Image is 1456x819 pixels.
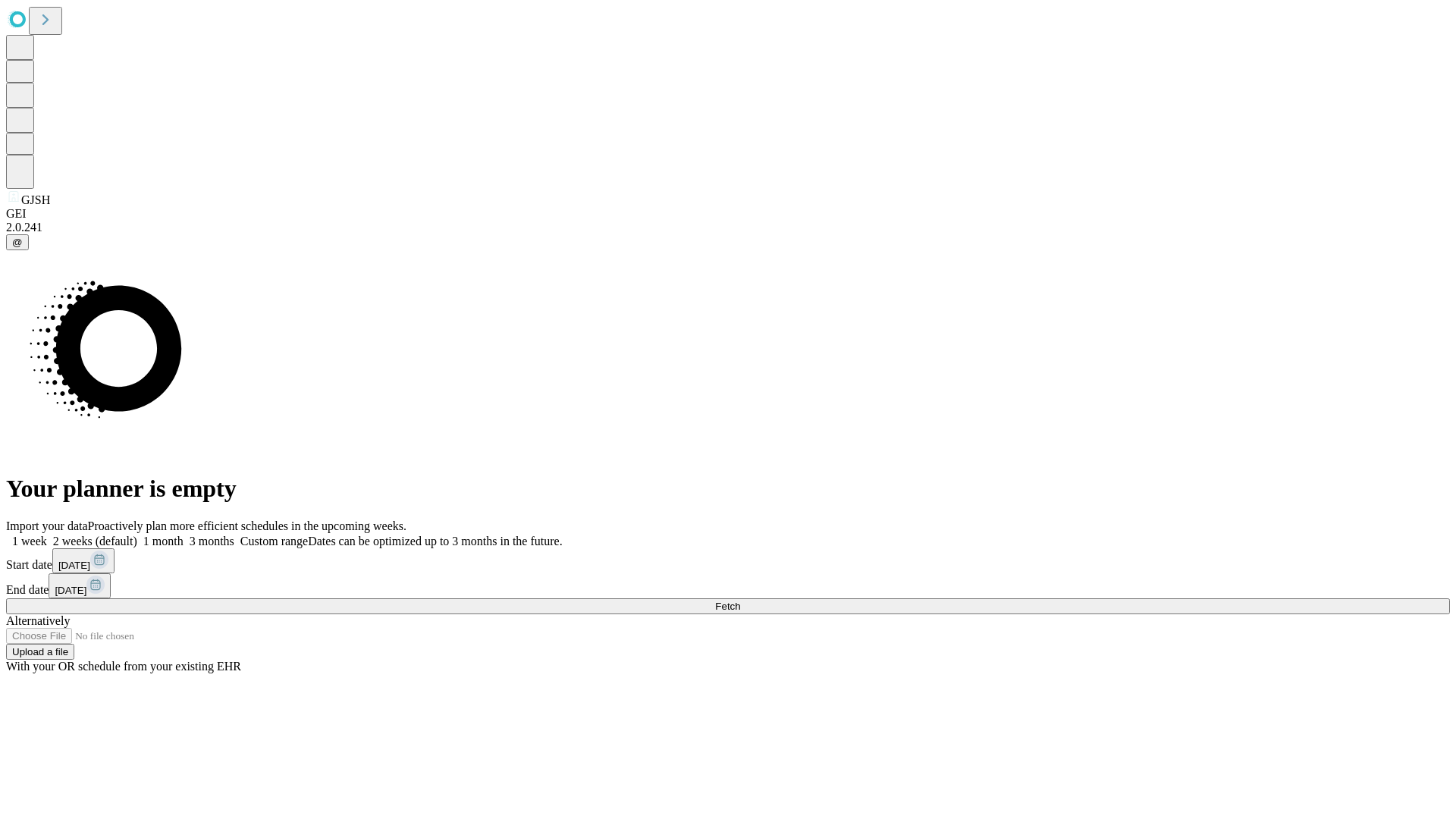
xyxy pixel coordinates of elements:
button: Upload a file [6,644,74,660]
h1: Your planner is empty [6,475,1450,503]
span: 2 weeks (default) [53,535,137,548]
span: [DATE] [55,585,86,596]
span: [DATE] [58,560,90,571]
span: With your OR schedule from your existing EHR [6,660,241,673]
button: @ [6,234,29,250]
div: Start date [6,548,1450,573]
span: 1 month [143,535,184,548]
div: End date [6,573,1450,598]
span: @ [12,237,23,248]
button: Fetch [6,598,1450,614]
span: Custom range [240,535,308,548]
div: 2.0.241 [6,221,1450,234]
span: GJSH [21,193,50,206]
button: [DATE] [49,573,111,598]
span: Dates can be optimized up to 3 months in the future. [308,535,562,548]
div: GEI [6,207,1450,221]
span: 1 week [12,535,47,548]
span: Alternatively [6,614,70,627]
span: Import your data [6,519,88,532]
span: Proactively plan more efficient schedules in the upcoming weeks. [88,519,406,532]
span: Fetch [715,601,740,612]
button: [DATE] [52,548,115,573]
span: 3 months [190,535,234,548]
